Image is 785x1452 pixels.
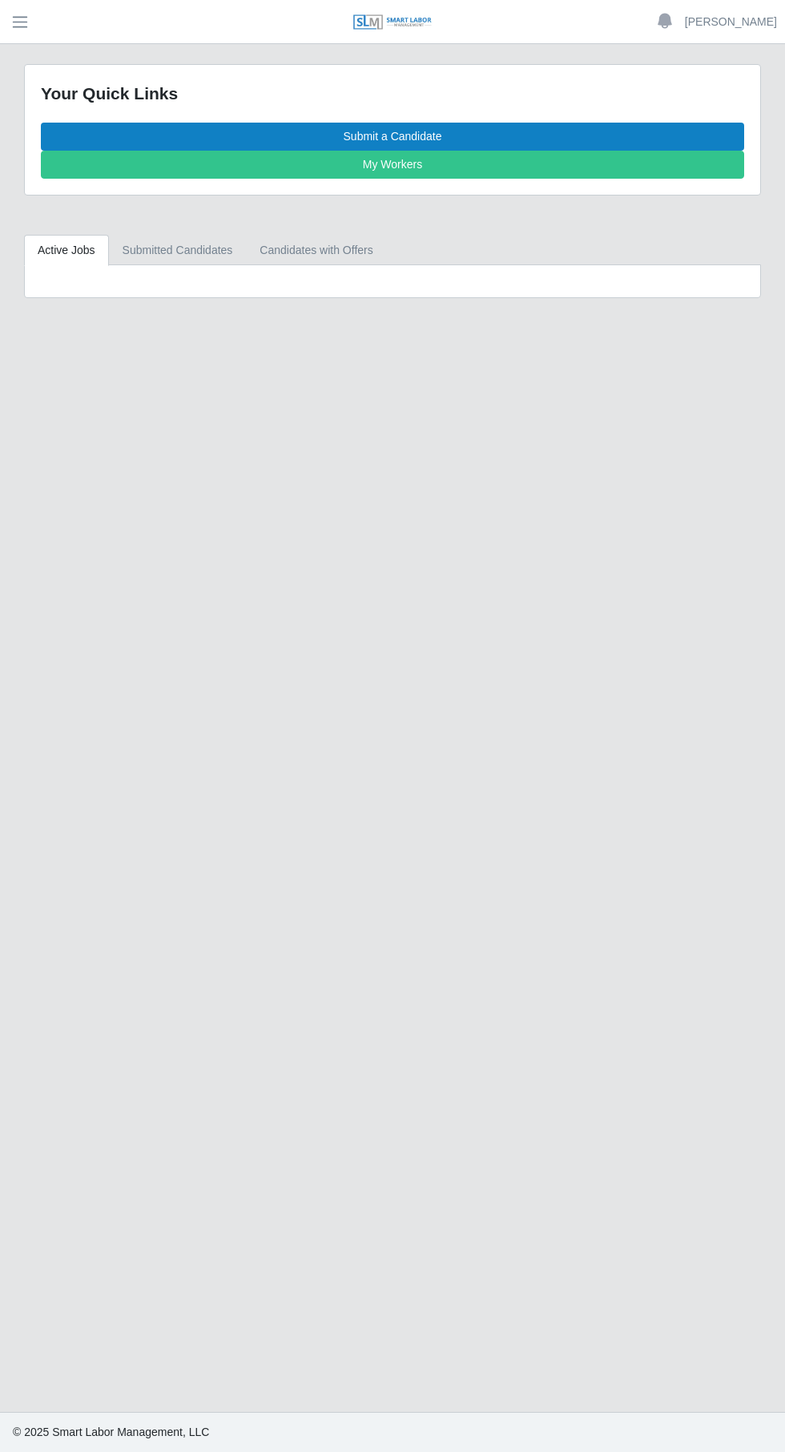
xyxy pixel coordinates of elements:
[352,14,433,31] img: SLM Logo
[41,123,744,151] a: Submit a Candidate
[109,235,247,266] a: Submitted Candidates
[246,235,386,266] a: Candidates with Offers
[41,81,744,107] div: Your Quick Links
[24,235,109,266] a: Active Jobs
[41,151,744,179] a: My Workers
[13,1426,209,1438] span: © 2025 Smart Labor Management, LLC
[685,14,777,30] a: [PERSON_NAME]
